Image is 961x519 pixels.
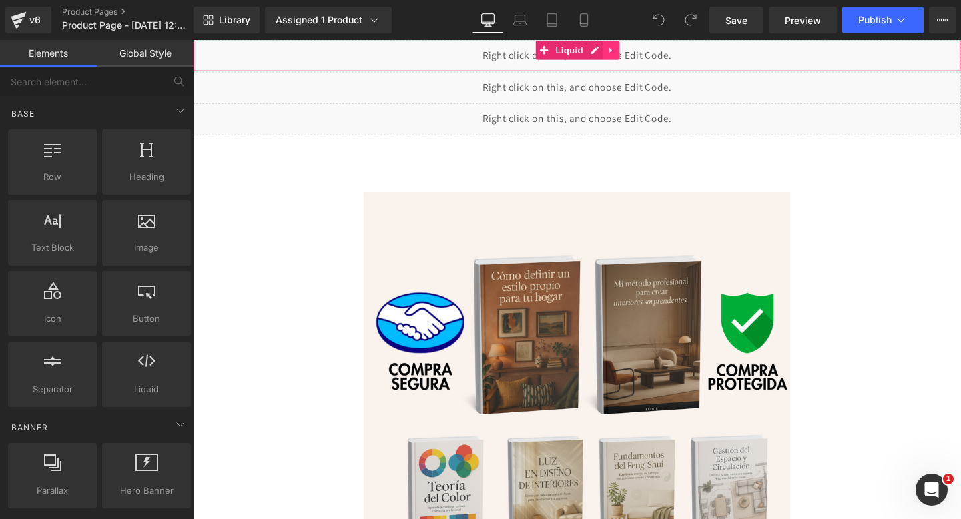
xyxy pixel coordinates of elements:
[769,7,837,33] a: Preview
[62,20,190,31] span: Product Page - [DATE] 12:33:29
[276,13,381,27] div: Assigned 1 Product
[536,7,568,33] a: Tablet
[106,241,187,255] span: Image
[916,474,948,506] iframe: Intercom live chat
[431,1,448,21] a: Expand / Collapse
[858,15,892,25] span: Publish
[62,7,216,17] a: Product Pages
[725,13,747,27] span: Save
[12,382,93,396] span: Separator
[645,7,672,33] button: Undo
[106,484,187,498] span: Hero Banner
[10,107,36,120] span: Base
[106,382,187,396] span: Liquid
[943,474,954,484] span: 1
[12,484,93,498] span: Parallax
[97,40,194,67] a: Global Style
[5,7,51,33] a: v6
[106,170,187,184] span: Heading
[785,13,821,27] span: Preview
[929,7,956,33] button: More
[12,170,93,184] span: Row
[568,7,600,33] a: Mobile
[472,7,504,33] a: Desktop
[504,7,536,33] a: Laptop
[10,421,49,434] span: Banner
[194,7,260,33] a: New Library
[219,14,250,26] span: Library
[12,241,93,255] span: Text Block
[677,7,704,33] button: Redo
[842,7,924,33] button: Publish
[106,312,187,326] span: Button
[378,1,414,21] span: Liquid
[12,312,93,326] span: Icon
[27,11,43,29] div: v6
